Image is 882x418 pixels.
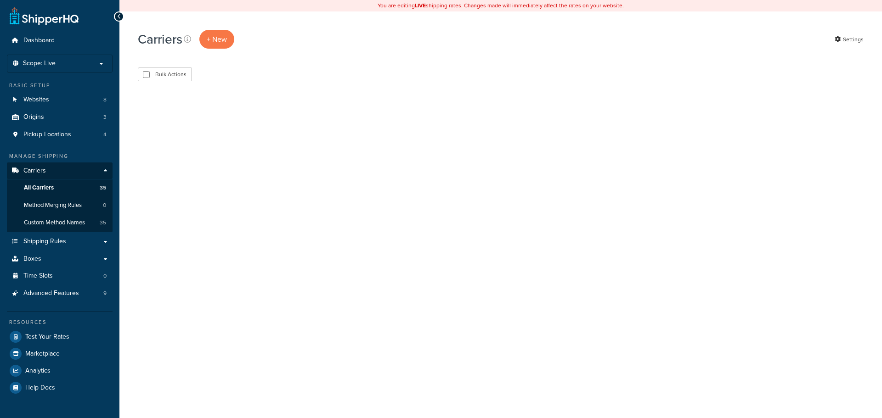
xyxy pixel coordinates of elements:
a: Shipping Rules [7,233,113,250]
a: Custom Method Names 35 [7,214,113,231]
a: Test Your Rates [7,329,113,345]
span: Help Docs [25,384,55,392]
span: Scope: Live [23,60,56,67]
a: Origins 3 [7,109,113,126]
span: 8 [103,96,107,104]
span: 3 [103,113,107,121]
span: Dashboard [23,37,55,45]
a: Marketplace [7,346,113,362]
button: Bulk Actions [138,67,192,81]
a: Websites 8 [7,91,113,108]
a: Method Merging Rules 0 [7,197,113,214]
a: Pickup Locations 4 [7,126,113,143]
li: Pickup Locations [7,126,113,143]
li: Time Slots [7,268,113,284]
div: Resources [7,318,113,326]
li: Custom Method Names [7,214,113,231]
a: Boxes [7,251,113,268]
li: Websites [7,91,113,108]
a: Dashboard [7,32,113,49]
h1: Carriers [138,30,182,48]
li: Advanced Features [7,285,113,302]
span: 35 [100,184,106,192]
span: Carriers [23,167,46,175]
a: + New [199,30,234,49]
span: Marketplace [25,350,60,358]
a: Carriers [7,162,113,179]
a: Time Slots 0 [7,268,113,284]
span: Origins [23,113,44,121]
li: Method Merging Rules [7,197,113,214]
span: All Carriers [24,184,54,192]
span: 4 [103,131,107,139]
b: LIVE [415,1,426,10]
a: Analytics [7,362,113,379]
span: Analytics [25,367,51,375]
span: Time Slots [23,272,53,280]
span: Shipping Rules [23,238,66,245]
a: Help Docs [7,379,113,396]
div: Manage Shipping [7,152,113,160]
li: Origins [7,109,113,126]
li: All Carriers [7,179,113,196]
a: All Carriers 35 [7,179,113,196]
a: ShipperHQ Home [10,7,79,25]
span: Boxes [23,255,41,263]
span: Method Merging Rules [24,201,82,209]
span: 35 [100,219,106,227]
span: Websites [23,96,49,104]
span: Pickup Locations [23,131,71,139]
span: 0 [103,272,107,280]
span: Custom Method Names [24,219,85,227]
div: Basic Setup [7,82,113,89]
span: 0 [103,201,106,209]
a: Settings [835,33,864,46]
span: 9 [103,290,107,297]
a: Advanced Features 9 [7,285,113,302]
span: Advanced Features [23,290,79,297]
span: Test Your Rates [25,333,69,341]
li: Carriers [7,162,113,232]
